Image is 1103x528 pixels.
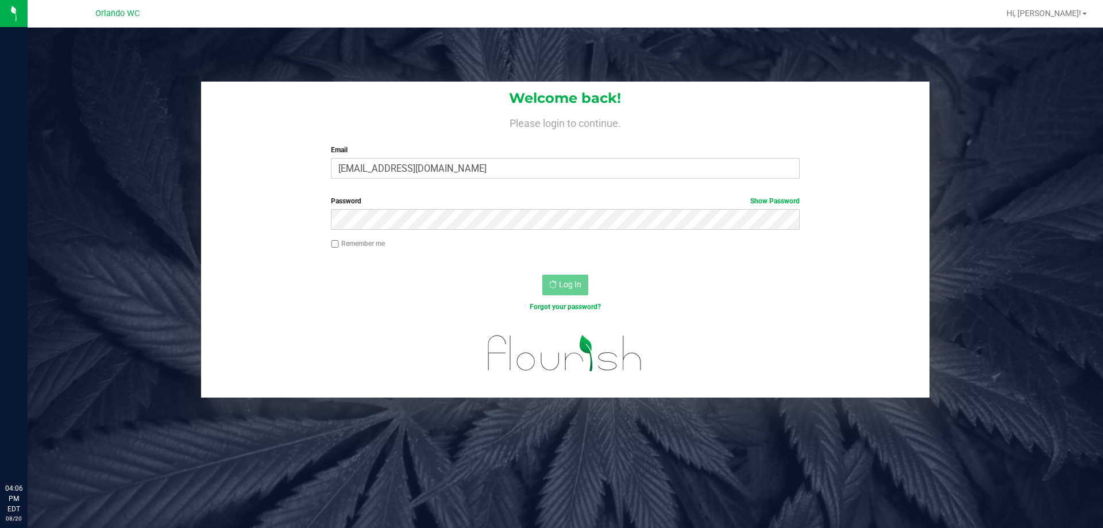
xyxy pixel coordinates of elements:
[331,145,799,155] label: Email
[331,240,339,248] input: Remember me
[5,483,22,514] p: 04:06 PM EDT
[530,303,601,311] a: Forgot your password?
[542,275,588,295] button: Log In
[1006,9,1081,18] span: Hi, [PERSON_NAME]!
[201,91,930,106] h1: Welcome back!
[559,280,581,289] span: Log In
[201,115,930,129] h4: Please login to continue.
[331,238,385,249] label: Remember me
[5,514,22,523] p: 08/20
[474,324,656,383] img: flourish_logo.svg
[750,197,800,205] a: Show Password
[95,9,140,18] span: Orlando WC
[331,197,361,205] span: Password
